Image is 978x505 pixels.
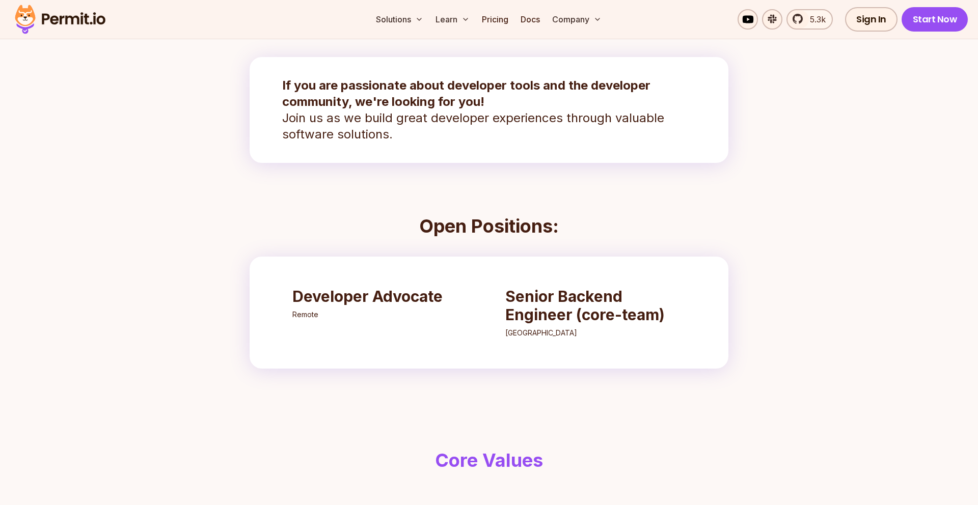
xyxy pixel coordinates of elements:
[478,9,512,30] a: Pricing
[505,328,686,338] p: [GEOGRAPHIC_DATA]
[786,9,833,30] a: 5.3k
[292,287,473,305] h3: Developer Advocate
[282,277,483,330] a: Developer AdvocateRemote
[282,77,696,143] p: Join us as we build great developer experiences through valuable software solutions.
[495,277,696,348] a: Senior Backend Engineer (core-team)[GEOGRAPHIC_DATA]
[505,287,686,324] h3: Senior Backend Engineer (core-team)
[292,310,473,320] p: Remote
[845,7,898,32] a: Sign In
[548,9,606,30] button: Company
[902,7,968,32] a: Start Now
[282,78,650,109] strong: If you are passionate about developer tools and the developer community, we're looking for you!
[804,13,826,25] span: 5.3k
[228,450,750,470] h2: Core Values
[431,9,474,30] button: Learn
[10,2,110,37] img: Permit logo
[250,216,728,236] h2: Open Positions:
[372,9,427,30] button: Solutions
[517,9,544,30] a: Docs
